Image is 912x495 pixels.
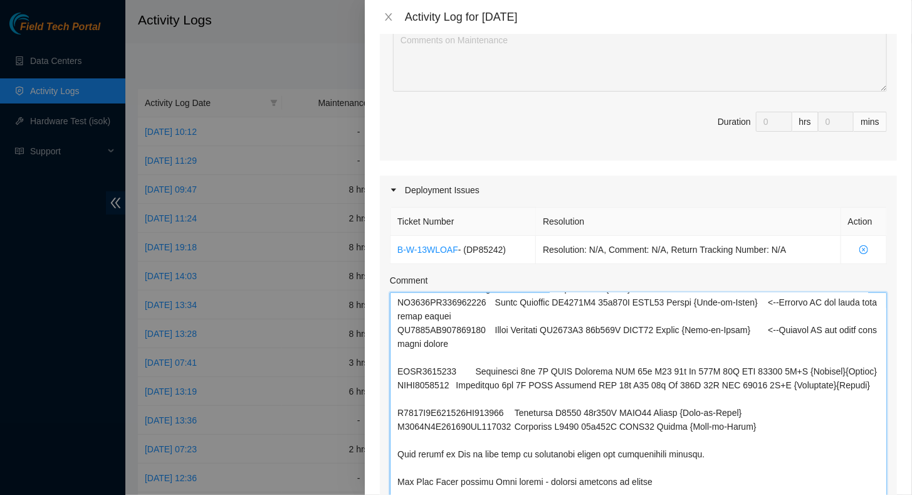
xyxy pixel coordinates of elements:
[536,236,841,264] td: Resolution: N/A, Comment: N/A, Return Tracking Number: N/A
[390,186,397,194] span: caret-right
[405,10,897,24] div: Activity Log for [DATE]
[841,208,887,236] th: Action
[458,245,506,255] span: - ( DP85242 )
[718,115,751,129] div: Duration
[854,112,887,132] div: mins
[380,176,897,205] div: Deployment Issues
[390,274,428,287] label: Comment
[848,245,879,254] span: close-circle
[380,11,397,23] button: Close
[390,208,536,236] th: Ticket Number
[393,30,887,92] textarea: Comment
[792,112,819,132] div: hrs
[397,245,458,255] a: B-W-13WLOAF
[536,208,841,236] th: Resolution
[384,12,394,22] span: close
